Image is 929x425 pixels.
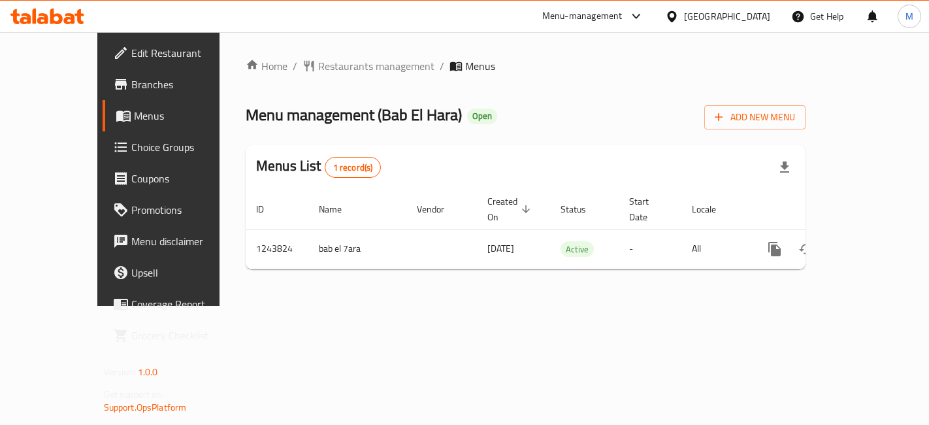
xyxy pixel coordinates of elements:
a: Home [246,58,287,74]
span: Created On [487,194,534,225]
div: [GEOGRAPHIC_DATA] [684,9,770,24]
h2: Menus List [256,156,381,178]
span: Vendor [417,201,461,217]
div: Total records count [325,157,382,178]
span: Promotions [131,202,242,218]
a: Coupons [103,163,252,194]
a: Grocery Checklist [103,320,252,351]
button: Add New Menu [704,105,806,129]
span: Restaurants management [318,58,434,74]
span: Open [467,110,497,122]
a: Menus [103,100,252,131]
div: Active [561,241,594,257]
span: Active [561,242,594,257]
span: Choice Groups [131,139,242,155]
span: Coverage Report [131,296,242,312]
a: Restaurants management [302,58,434,74]
span: Menu management ( Bab El Hara ) [246,100,462,129]
a: Edit Restaurant [103,37,252,69]
span: 1 record(s) [325,161,381,174]
span: Coupons [131,171,242,186]
a: Upsell [103,257,252,288]
td: All [681,229,749,269]
span: ID [256,201,281,217]
span: Locale [692,201,733,217]
span: Add New Menu [715,109,795,126]
button: more [759,233,790,265]
span: Menu disclaimer [131,233,242,249]
a: Branches [103,69,252,100]
li: / [293,58,297,74]
th: Actions [749,190,895,229]
td: bab el 7ara [308,229,406,269]
a: Coverage Report [103,288,252,320]
a: Menu disclaimer [103,226,252,257]
div: Menu-management [542,8,623,24]
td: - [619,229,681,269]
td: 1243824 [246,229,308,269]
a: Support.OpsPlatform [104,399,187,416]
span: 1.0.0 [138,364,158,381]
span: Upsell [131,265,242,280]
span: M [905,9,913,24]
nav: breadcrumb [246,58,806,74]
table: enhanced table [246,190,895,269]
span: Menus [134,108,242,124]
span: Version: [104,364,136,381]
div: Open [467,109,497,124]
span: Grocery Checklist [131,328,242,343]
span: Edit Restaurant [131,45,242,61]
span: Status [561,201,603,217]
span: Name [319,201,359,217]
a: Promotions [103,194,252,226]
button: Change Status [790,233,822,265]
div: Export file [769,152,800,183]
span: Get support on: [104,386,164,403]
a: Choice Groups [103,131,252,163]
span: Branches [131,76,242,92]
span: [DATE] [487,240,514,257]
span: Start Date [629,194,666,225]
span: Menus [465,58,495,74]
li: / [440,58,444,74]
